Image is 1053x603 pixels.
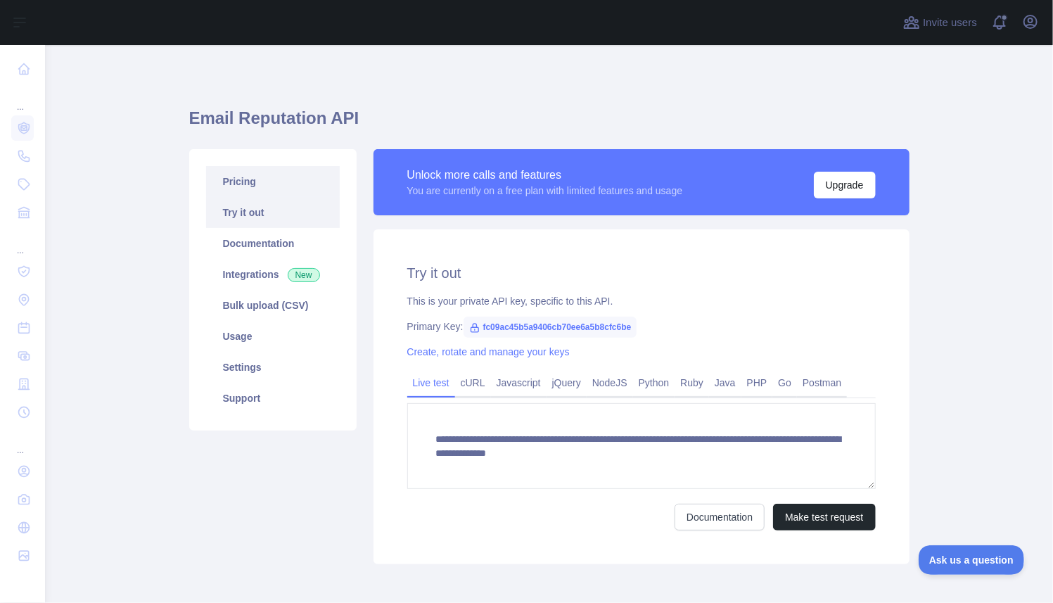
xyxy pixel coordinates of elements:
[455,372,491,394] a: cURL
[11,84,34,113] div: ...
[407,319,876,334] div: Primary Key:
[587,372,633,394] a: NodeJS
[206,259,340,290] a: Integrations New
[919,545,1025,575] iframe: Toggle Customer Support
[773,504,875,531] button: Make test request
[900,11,980,34] button: Invite users
[407,167,683,184] div: Unlock more calls and features
[11,228,34,256] div: ...
[407,184,683,198] div: You are currently on a free plan with limited features and usage
[633,372,675,394] a: Python
[464,317,637,338] span: fc09ac45b5a9406cb70ee6a5b8cfc6be
[407,346,570,357] a: Create, rotate and manage your keys
[814,172,876,198] button: Upgrade
[407,294,876,308] div: This is your private API key, specific to this API.
[206,383,340,414] a: Support
[206,352,340,383] a: Settings
[741,372,773,394] a: PHP
[206,228,340,259] a: Documentation
[206,166,340,197] a: Pricing
[491,372,547,394] a: Javascript
[547,372,587,394] a: jQuery
[206,197,340,228] a: Try it out
[772,372,797,394] a: Go
[11,428,34,456] div: ...
[923,15,977,31] span: Invite users
[288,268,320,282] span: New
[206,290,340,321] a: Bulk upload (CSV)
[675,372,709,394] a: Ruby
[709,372,741,394] a: Java
[675,504,765,531] a: Documentation
[407,372,455,394] a: Live test
[206,321,340,352] a: Usage
[407,263,876,283] h2: Try it out
[797,372,847,394] a: Postman
[189,107,910,141] h1: Email Reputation API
